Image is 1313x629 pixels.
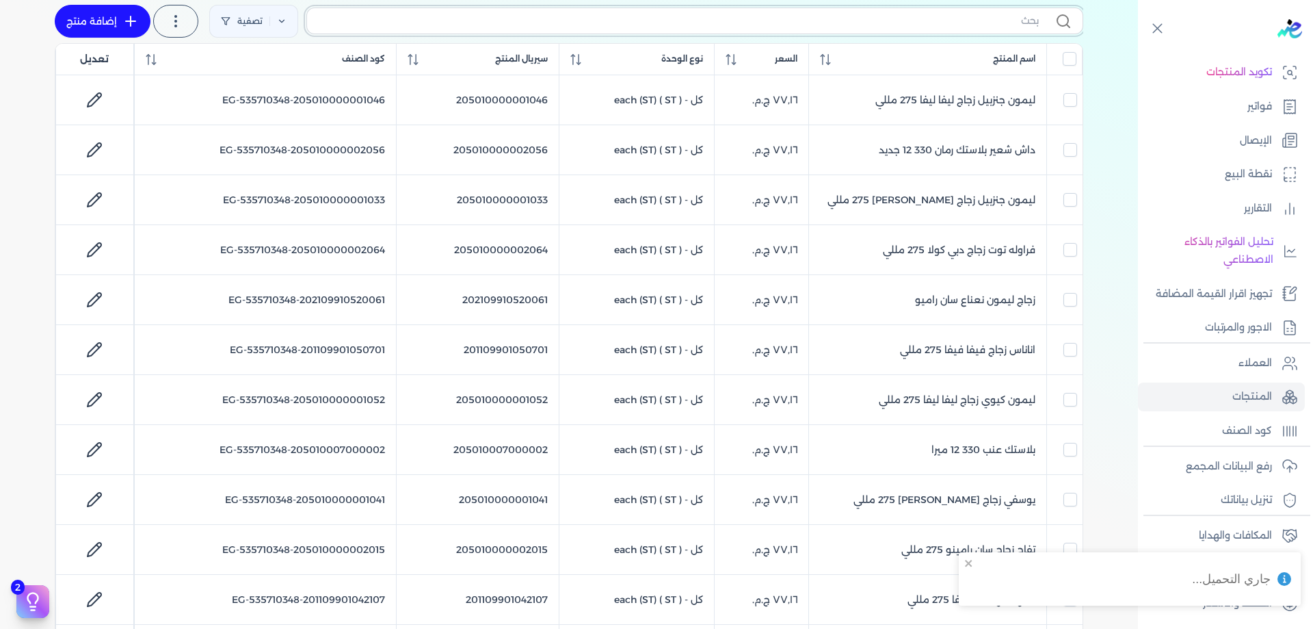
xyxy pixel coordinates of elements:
[134,525,396,575] td: EG-535710348-205010000002015
[809,525,1047,575] td: تفاح زجاج سان رامينو 275 مللي
[1232,388,1272,406] p: المنتجات
[993,53,1035,65] span: اسم المنتج
[1138,349,1305,378] a: العملاء
[1138,383,1305,411] a: المنتجات
[559,325,714,375] td: كل - each (ST) ( ST )
[809,575,1047,625] td: تفاح زجاج فيفا فيفا 275 مللي
[559,175,714,225] td: كل - each (ST) ( ST )
[134,325,396,375] td: EG-535710348-201109901050701
[16,585,49,618] button: 2
[715,325,809,375] td: ‏٧٧٫١٦ ج.م.‏
[1138,486,1305,515] a: تنزيل بياناتك
[559,475,714,525] td: كل - each (ST) ( ST )
[134,125,396,175] td: EG-535710348-205010000002056
[809,275,1047,325] td: زجاج ليمون نعناع سان راميو
[559,525,714,575] td: كل - each (ST) ( ST )
[1222,422,1272,440] p: كود الصنف
[1186,458,1272,476] p: رفع البيانات المجمع
[964,558,974,569] button: close
[1138,452,1305,481] a: رفع البيانات المجمع
[1138,160,1305,189] a: نقطة البيع
[715,375,809,425] td: ‏٧٧٫١٦ ج.م.‏
[1138,313,1305,342] a: الاجور والمرتبات
[1138,92,1305,121] a: فواتير
[1138,522,1305,550] a: المكافات والهدايا
[1221,491,1272,509] p: تنزيل بياناتك
[134,575,396,625] td: EG-535710348-201109901042107
[1156,285,1272,303] p: تجهيز اقرار القيمة المضافة
[559,125,714,175] td: كل - each (ST) ( ST )
[1247,98,1272,116] p: فواتير
[809,375,1047,425] td: ليمون كيوي زجاج ليفا ليفا 275 مللي
[80,52,109,66] span: تعديل
[134,375,396,425] td: EG-535710348-205010000001052
[1238,355,1272,372] p: العملاء
[396,425,559,475] td: 205010007000002
[715,225,809,275] td: ‏٧٧٫١٦ ج.م.‏
[134,275,396,325] td: EG-535710348-202109910520061
[1205,319,1272,337] p: الاجور والمرتبات
[134,175,396,225] td: EG-535710348-205010000001033
[396,325,559,375] td: 201109901050701
[559,425,714,475] td: كل - each (ST) ( ST )
[396,275,559,325] td: 202109910520061
[715,275,809,325] td: ‏٧٧٫١٦ ج.م.‏
[209,5,298,38] a: تصفية
[1138,228,1305,274] a: تحليل الفواتير بالذكاء الاصطناعي
[396,375,559,425] td: 205010000001052
[55,5,150,38] a: إضافة منتج
[342,53,385,65] span: كود الصنف
[134,475,396,525] td: EG-535710348-205010000001041
[396,475,559,525] td: 205010000001041
[809,175,1047,225] td: ليمون جنزبيل زجاج [PERSON_NAME] 275 مللي
[396,575,559,625] td: 201109901042107
[559,225,714,275] td: كل - each (ST) ( ST )
[1199,527,1272,545] p: المكافات والهدايا
[396,225,559,275] td: 205010000002064
[715,175,809,225] td: ‏٧٧٫١٦ ج.م.‏
[809,425,1047,475] td: بلاستك عنب 330 12 ميرا
[134,425,396,475] td: EG-535710348-205010007000002
[559,75,714,125] td: كل - each (ST) ( ST )
[1138,417,1305,446] a: كود الصنف
[715,475,809,525] td: ‏٧٧٫١٦ ج.م.‏
[1240,132,1272,150] p: الإيصال
[134,75,396,125] td: EG-535710348-205010000001046
[134,225,396,275] td: EG-535710348-205010000002064
[809,475,1047,525] td: يوسفي زجاج [PERSON_NAME] 275 مللي
[809,75,1047,125] td: ليمون جنزبيل زجاج ليفا ليفا 275 مللي
[1192,570,1271,588] div: جاري التحميل...
[318,14,1039,28] input: بحث
[1138,194,1305,223] a: التقارير
[715,425,809,475] td: ‏٧٧٫١٦ ج.م.‏
[1138,127,1305,155] a: الإيصال
[1138,58,1305,87] a: تكويد المنتجات
[1138,280,1305,309] a: تجهيز اقرار القيمة المضافة
[559,575,714,625] td: كل - each (ST) ( ST )
[1244,200,1272,218] p: التقارير
[715,575,809,625] td: ‏٧٧٫١٦ ج.م.‏
[396,175,559,225] td: 205010000001033
[1277,19,1302,38] img: logo
[11,580,25,595] span: 2
[715,125,809,175] td: ‏٧٧٫١٦ ج.م.‏
[715,525,809,575] td: ‏٧٧٫١٦ ج.م.‏
[396,525,559,575] td: 205010000002015
[715,75,809,125] td: ‏٧٧٫١٦ ج.م.‏
[396,125,559,175] td: 205010000002056
[559,375,714,425] td: كل - each (ST) ( ST )
[809,125,1047,175] td: داش شعير بلاستك رمان 330 12 جديد
[1225,166,1272,183] p: نقطة البيع
[495,53,548,65] span: سيريال المنتج
[775,53,797,65] span: السعر
[809,325,1047,375] td: اناناس زجاج فيفا فيفا 275 مللي
[1145,233,1273,268] p: تحليل الفواتير بالذكاء الاصطناعي
[559,275,714,325] td: كل - each (ST) ( ST )
[1206,64,1272,81] p: تكويد المنتجات
[809,225,1047,275] td: فراوله توت زجاج دبي كولا 275 مللي
[661,53,703,65] span: نوع الوحدة
[396,75,559,125] td: 205010000001046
